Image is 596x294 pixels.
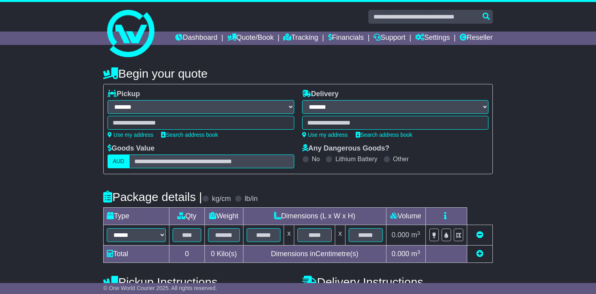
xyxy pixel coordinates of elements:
[302,90,339,99] label: Delivery
[103,285,217,291] span: © One World Courier 2025. All rights reserved.
[386,208,425,225] td: Volume
[108,132,153,138] a: Use my address
[104,208,169,225] td: Type
[108,154,130,168] label: AUD
[284,225,294,246] td: x
[212,195,231,203] label: kg/cm
[175,32,217,45] a: Dashboard
[392,231,409,239] span: 0.000
[245,195,258,203] label: lb/in
[243,208,386,225] td: Dimensions (L x W x H)
[108,144,154,153] label: Goods Value
[328,32,364,45] a: Financials
[108,90,140,99] label: Pickup
[161,132,218,138] a: Search address book
[169,246,205,263] td: 0
[103,67,493,80] h4: Begin your quote
[335,225,345,246] td: x
[417,249,420,255] sup: 3
[417,230,420,236] sup: 3
[356,132,412,138] a: Search address book
[415,32,450,45] a: Settings
[335,155,377,163] label: Lithium Battery
[411,250,420,258] span: m
[211,250,215,258] span: 0
[302,275,493,288] h4: Delivery Instructions
[204,208,243,225] td: Weight
[243,246,386,263] td: Dimensions in Centimetre(s)
[302,144,390,153] label: Any Dangerous Goods?
[476,250,483,258] a: Add new item
[393,155,409,163] label: Other
[283,32,318,45] a: Tracking
[373,32,405,45] a: Support
[392,250,409,258] span: 0.000
[103,275,294,288] h4: Pickup Instructions
[312,155,320,163] label: No
[103,190,202,203] h4: Package details |
[476,231,483,239] a: Remove this item
[104,246,169,263] td: Total
[204,246,243,263] td: Kilo(s)
[411,231,420,239] span: m
[302,132,348,138] a: Use my address
[227,32,274,45] a: Quote/Book
[169,208,205,225] td: Qty
[460,32,493,45] a: Reseller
